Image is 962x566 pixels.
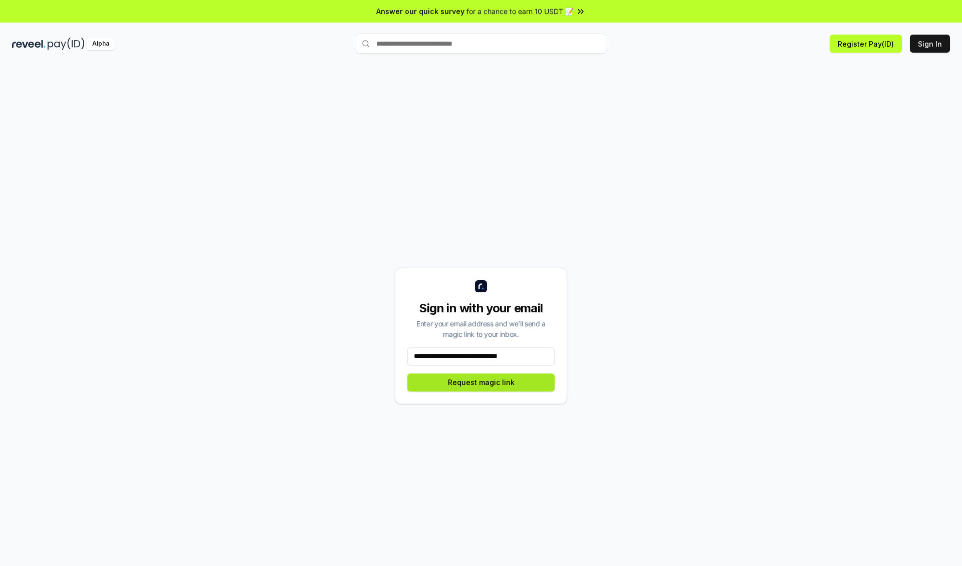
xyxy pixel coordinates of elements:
img: pay_id [48,38,85,50]
span: Answer our quick survey [376,6,464,17]
span: for a chance to earn 10 USDT 📝 [466,6,574,17]
button: Register Pay(ID) [830,35,902,53]
div: Alpha [87,38,115,50]
button: Request magic link [407,373,555,392]
img: logo_small [475,280,487,292]
div: Sign in with your email [407,300,555,316]
button: Sign In [910,35,950,53]
div: Enter your email address and we’ll send a magic link to your inbox. [407,318,555,339]
img: reveel_dark [12,38,46,50]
